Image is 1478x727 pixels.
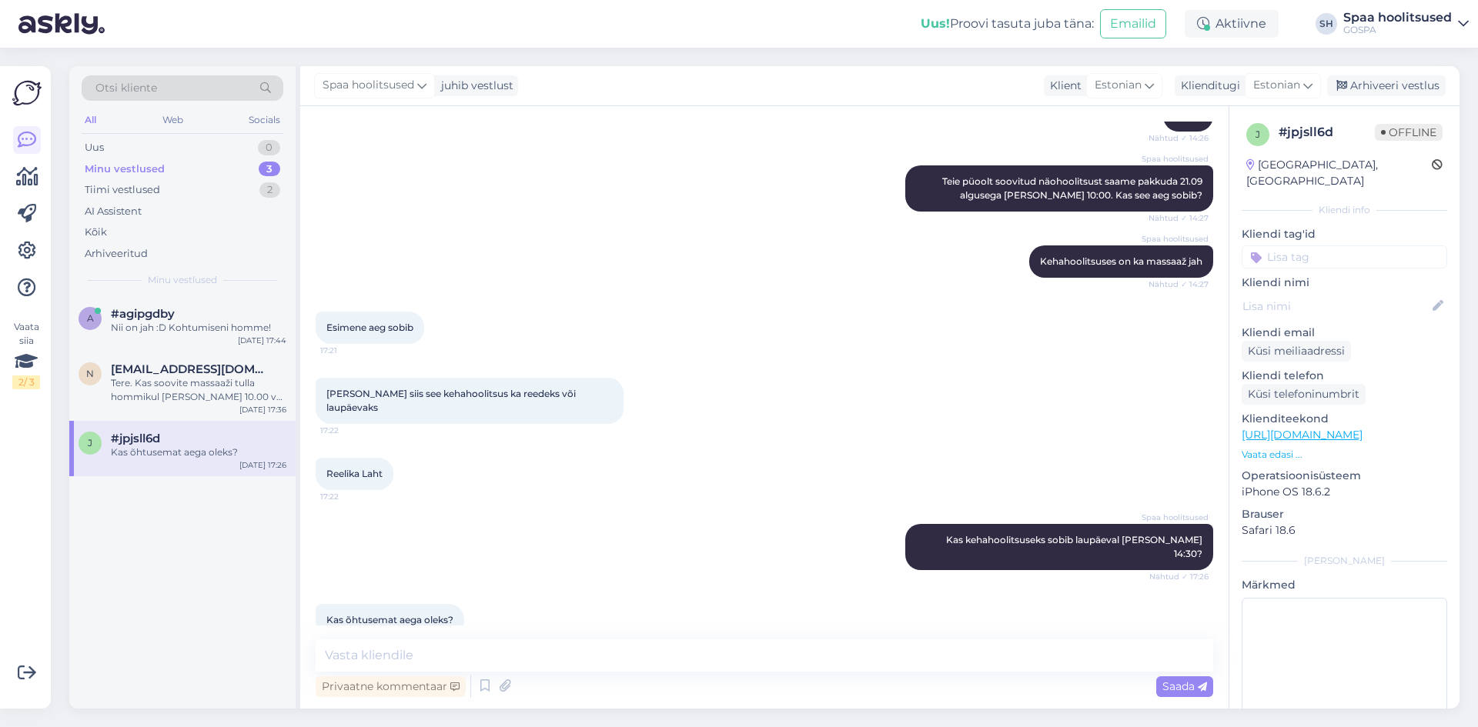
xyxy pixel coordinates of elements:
div: [PERSON_NAME] [1242,554,1447,568]
img: Askly Logo [12,78,42,108]
span: Otsi kliente [95,80,157,96]
span: Spaa hoolitsused [1142,512,1209,523]
div: # jpjsll6d [1279,123,1375,142]
div: All [82,110,99,130]
p: iPhone OS 18.6.2 [1242,484,1447,500]
span: n [86,368,94,379]
div: [GEOGRAPHIC_DATA], [GEOGRAPHIC_DATA] [1246,157,1432,189]
span: Teie püoolt soovitud näohoolitsust saame pakkuda 21.09 algusega [PERSON_NAME] 10:00. Kas see aeg ... [942,175,1205,201]
span: 17:21 [320,345,378,356]
span: Estonian [1253,77,1300,94]
span: Nähtud ✓ 17:26 [1149,571,1209,582]
span: #agipgdby [111,307,175,321]
span: #jpjsll6d [111,432,160,445]
div: Web [159,110,186,130]
p: Märkmed [1242,577,1447,593]
span: [PERSON_NAME] siis see kehahoolitsus ka reedeks või laupäevaks [326,388,578,413]
p: Kliendi telefon [1242,368,1447,384]
div: Minu vestlused [85,162,165,177]
span: 17:22 [320,425,378,436]
div: Aktiivne [1185,10,1279,38]
div: 2 [259,182,280,198]
span: Spaa hoolitsused [323,77,414,94]
span: j [1256,128,1260,140]
p: Vaata edasi ... [1242,448,1447,462]
div: Tiimi vestlused [85,182,160,198]
b: Uus! [921,16,950,31]
p: Brauser [1242,506,1447,522]
div: 2 / 3 [12,375,40,389]
div: Klienditugi [1175,78,1240,94]
div: Spaa hoolitsused [1343,12,1452,24]
a: Spaa hoolitsusedGOSPA [1343,12,1469,36]
span: noblackholes@yahoo.com [111,362,271,376]
div: Privaatne kommentaar [316,676,466,697]
div: 0 [258,140,280,155]
div: Proovi tasuta juba täna: [921,15,1094,33]
div: Kas õhtusemat aega oleks? [111,445,286,459]
div: AI Assistent [85,204,142,219]
span: Nähtud ✓ 14:27 [1149,278,1209,290]
a: [URL][DOMAIN_NAME] [1242,428,1363,442]
div: Uus [85,140,104,155]
div: [DATE] 17:26 [239,459,286,471]
div: GOSPA [1343,24,1452,36]
span: Kehahoolitsuses on ka massaaž jah [1040,255,1202,267]
div: Klient [1044,78,1082,94]
span: Esimene aeg sobib [326,322,413,333]
div: juhib vestlust [435,78,513,94]
button: Emailid [1100,9,1166,38]
span: 17:22 [320,491,378,502]
div: [DATE] 17:36 [239,404,286,415]
span: j [88,437,92,449]
div: SH [1316,13,1337,35]
div: Vaata siia [12,320,40,389]
span: Minu vestlused [148,273,217,287]
p: Kliendi tag'id [1242,226,1447,242]
div: Kõik [85,225,107,240]
span: Reelika Laht [326,468,383,479]
div: [DATE] 17:44 [238,335,286,346]
div: Socials [246,110,283,130]
span: Saada [1162,679,1207,693]
input: Lisa tag [1242,245,1447,268]
span: Nähtud ✓ 14:27 [1149,212,1209,224]
p: Kliendi nimi [1242,275,1447,291]
div: 3 [259,162,280,177]
span: Nähtud ✓ 14:26 [1149,132,1209,144]
span: Kas kehahoolitsuseks sobib laupäeval [PERSON_NAME] 14:30? [946,534,1205,559]
div: Arhiveeri vestlus [1327,75,1446,96]
p: Kliendi email [1242,325,1447,341]
div: Küsi telefoninumbrit [1242,384,1366,405]
input: Lisa nimi [1242,298,1430,315]
div: Arhiveeritud [85,246,148,262]
span: Spaa hoolitsused [1142,233,1209,245]
p: Safari 18.6 [1242,522,1447,539]
p: Operatsioonisüsteem [1242,468,1447,484]
span: Offline [1375,124,1443,141]
div: Tere. Kas soovite massaaži tulla hommikul [PERSON_NAME] 10.00 või pealelõunat? [111,376,286,404]
div: Nii on jah :D Kohtumiseni homme! [111,321,286,335]
span: a [87,312,94,324]
span: Estonian [1095,77,1142,94]
span: Kas õhtusemat aega oleks? [326,614,453,625]
p: Klienditeekond [1242,411,1447,427]
div: Kliendi info [1242,203,1447,217]
div: Küsi meiliaadressi [1242,341,1351,362]
span: Spaa hoolitsused [1142,153,1209,165]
